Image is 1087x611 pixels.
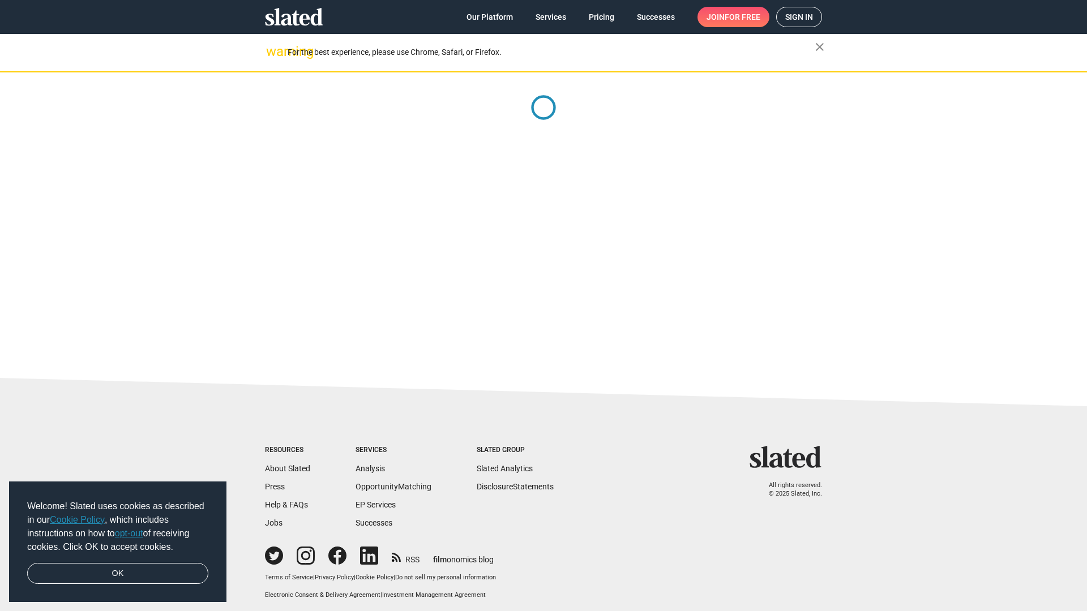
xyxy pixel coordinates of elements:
[115,528,143,538] a: opt-out
[697,7,769,27] a: Joinfor free
[265,482,285,491] a: Press
[393,574,395,581] span: |
[380,591,382,599] span: |
[265,574,313,581] a: Terms of Service
[527,7,575,27] a: Services
[356,574,393,581] a: Cookie Policy
[725,7,760,27] span: for free
[356,446,431,455] div: Services
[589,7,614,27] span: Pricing
[354,574,356,581] span: |
[628,7,684,27] a: Successes
[395,574,496,582] button: Do not sell my personal information
[785,7,813,27] span: Sign in
[265,464,310,473] a: About Slated
[288,45,815,60] div: For the best experience, please use Chrome, Safari, or Firefox.
[637,7,675,27] span: Successes
[265,500,308,509] a: Help & FAQs
[266,45,280,58] mat-icon: warning
[50,515,105,524] a: Cookie Policy
[392,548,420,565] a: RSS
[313,574,315,581] span: |
[580,7,623,27] a: Pricing
[27,500,208,554] span: Welcome! Slated uses cookies as described in our , which includes instructions on how to of recei...
[477,482,554,491] a: DisclosureStatements
[433,555,447,564] span: film
[433,545,494,565] a: filmonomics blog
[536,7,566,27] span: Services
[467,7,513,27] span: Our Platform
[265,446,310,455] div: Resources
[356,482,431,491] a: OpportunityMatching
[776,7,822,27] a: Sign in
[707,7,760,27] span: Join
[9,481,226,603] div: cookieconsent
[457,7,522,27] a: Our Platform
[813,40,827,54] mat-icon: close
[757,481,822,498] p: All rights reserved. © 2025 Slated, Inc.
[356,464,385,473] a: Analysis
[382,591,486,599] a: Investment Management Agreement
[315,574,354,581] a: Privacy Policy
[265,591,380,599] a: Electronic Consent & Delivery Agreement
[27,563,208,584] a: dismiss cookie message
[265,518,283,527] a: Jobs
[356,500,396,509] a: EP Services
[477,464,533,473] a: Slated Analytics
[477,446,554,455] div: Slated Group
[356,518,392,527] a: Successes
